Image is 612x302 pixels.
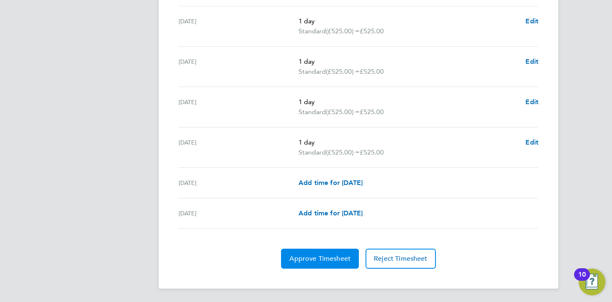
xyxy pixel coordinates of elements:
a: Add time for [DATE] [299,178,363,188]
span: Standard [299,67,326,77]
span: Edit [525,57,538,65]
p: 1 day [299,97,519,107]
div: [DATE] [179,208,299,218]
span: Approve Timesheet [289,255,351,263]
p: 1 day [299,57,519,67]
button: Reject Timesheet [366,249,436,269]
span: (£525.00) = [326,27,360,35]
a: Edit [525,97,538,107]
span: (£525.00) = [326,148,360,156]
span: Edit [525,98,538,106]
a: Edit [525,16,538,26]
span: Reject Timesheet [374,255,428,263]
div: [DATE] [179,137,299,157]
div: [DATE] [179,97,299,117]
span: Add time for [DATE] [299,179,363,187]
span: Standard [299,107,326,117]
p: 1 day [299,137,519,147]
span: £525.00 [360,148,384,156]
span: Edit [525,138,538,146]
p: 1 day [299,16,519,26]
span: Add time for [DATE] [299,209,363,217]
span: (£525.00) = [326,108,360,116]
div: [DATE] [179,57,299,77]
span: Edit [525,17,538,25]
div: 10 [578,275,586,285]
span: (£525.00) = [326,67,360,75]
span: £525.00 [360,27,384,35]
div: [DATE] [179,178,299,188]
span: Standard [299,147,326,157]
span: Standard [299,26,326,36]
a: Edit [525,137,538,147]
button: Open Resource Center, 10 new notifications [579,269,605,295]
span: £525.00 [360,67,384,75]
span: £525.00 [360,108,384,116]
div: [DATE] [179,16,299,36]
button: Approve Timesheet [281,249,359,269]
a: Edit [525,57,538,67]
a: Add time for [DATE] [299,208,363,218]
